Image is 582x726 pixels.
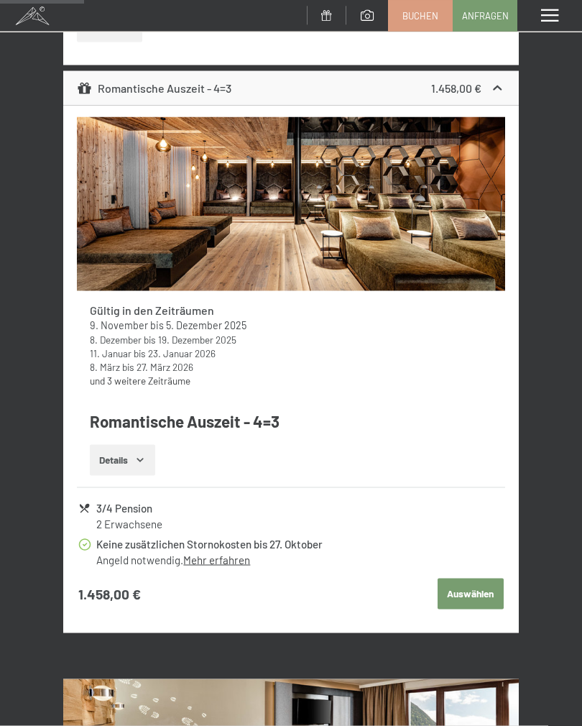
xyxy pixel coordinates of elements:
div: 2 Erwachsene [96,517,504,532]
a: und 3 weitere Zeiträume [90,375,190,387]
span: Anfragen [462,9,509,22]
time: 19.12.2025 [158,334,236,346]
strong: Gültig in den Zeiträumen [90,303,214,317]
div: Romantische Auszeit - 4=31.458,00 € [63,71,519,106]
time: 09.11.2025 [90,319,148,331]
a: Mehr erfahren [183,553,250,566]
img: mss_renderimg.php [77,117,505,290]
button: Auswählen [438,579,504,610]
div: Keine zusätzlichen Stornokosten bis 27. Oktober [96,536,504,553]
div: Romantische Auszeit - 4=3 [77,80,231,97]
div: bis [90,360,492,374]
div: bis [90,346,492,360]
div: Angeld notwendig. [96,553,504,568]
strong: 1.458,00 € [78,585,141,605]
time: 11.01.2026 [90,347,131,359]
a: Buchen [389,1,452,31]
button: Details [90,445,155,477]
h4: Romantische Auszeit - 4=3 [90,410,505,433]
a: Anfragen [453,1,517,31]
div: 3/4 Pension [96,500,504,517]
time: 08.03.2026 [90,361,120,373]
time: 23.01.2026 [148,347,216,359]
time: 05.12.2025 [166,319,246,331]
strong: 1.458,00 € [431,81,481,95]
div: bis [90,333,492,346]
time: 08.12.2025 [90,334,142,346]
time: 27.03.2026 [137,361,193,373]
div: bis [90,318,492,333]
span: Buchen [402,9,438,22]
